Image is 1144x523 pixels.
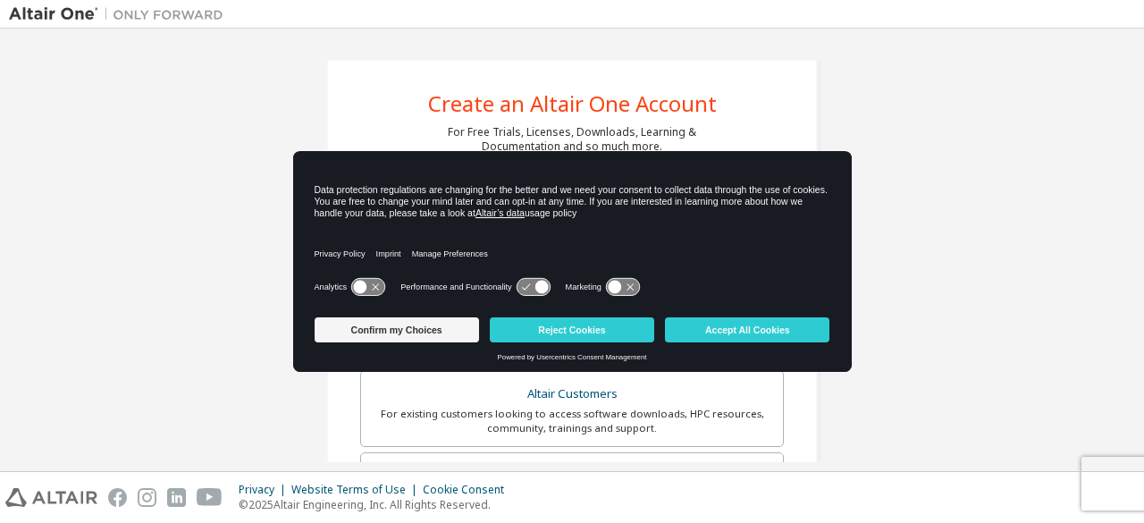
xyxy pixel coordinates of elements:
[108,488,127,507] img: facebook.svg
[167,488,186,507] img: linkedin.svg
[372,407,772,435] div: For existing customers looking to access software downloads, HPC resources, community, trainings ...
[428,93,717,114] div: Create an Altair One Account
[239,497,515,512] p: © 2025 Altair Engineering, Inc. All Rights Reserved.
[197,488,223,507] img: youtube.svg
[9,5,232,23] img: Altair One
[448,125,696,154] div: For Free Trials, Licenses, Downloads, Learning & Documentation and so much more.
[138,488,156,507] img: instagram.svg
[423,483,515,497] div: Cookie Consent
[291,483,423,497] div: Website Terms of Use
[5,488,97,507] img: altair_logo.svg
[372,382,772,407] div: Altair Customers
[239,483,291,497] div: Privacy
